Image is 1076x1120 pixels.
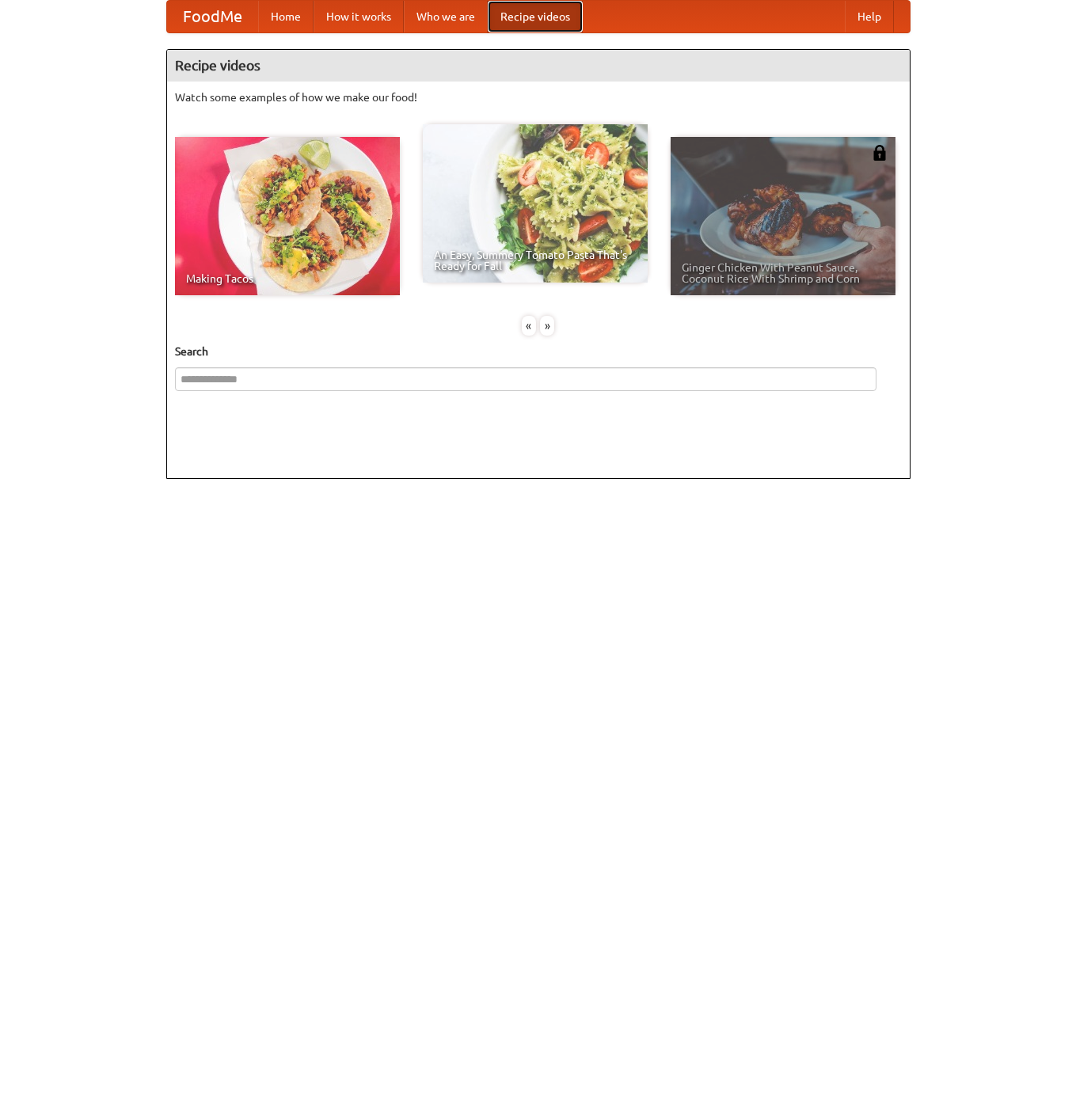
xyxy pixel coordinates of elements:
span: An Easy, Summery Tomato Pasta That's Ready for Fall [434,249,637,271]
h4: Recipe videos [167,50,910,82]
a: FoodMe [167,1,258,32]
p: Watch some examples of how we make our food! [175,89,902,105]
img: 483408.png [872,145,888,161]
a: How it works [314,1,404,32]
a: Recipe videos [488,1,583,32]
div: » [540,316,554,336]
a: Help [845,1,894,32]
h5: Search [175,344,902,359]
a: An Easy, Summery Tomato Pasta That's Ready for Fall [423,124,648,283]
div: « [522,316,536,336]
a: Making Tacos [175,137,400,295]
a: Home [258,1,314,32]
a: Who we are [404,1,488,32]
span: Making Tacos [186,273,389,284]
